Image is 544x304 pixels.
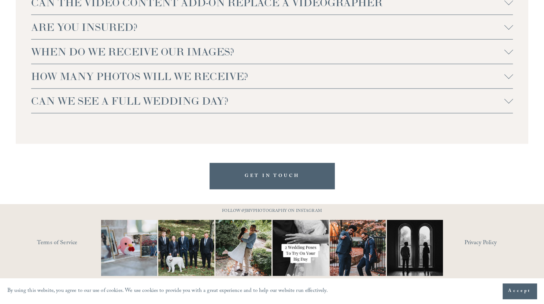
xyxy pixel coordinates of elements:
[320,220,395,276] img: You just need the right photographer that matches your vibe 📷🎉 #RaleighWeddingPhotographer
[7,286,328,297] p: By using this website, you agree to our use of cookies. We use cookies to provide you with a grea...
[503,283,537,299] button: Accept
[144,220,229,276] img: Happy #InternationalDogDay to all the pups who have made wedding days, engagement sessions, and p...
[464,238,528,249] a: Privacy Policy
[31,15,513,39] button: ARE YOU INSURED?
[37,238,122,249] a: Terms of Service
[87,220,171,276] img: This has got to be one of the cutest detail shots I've ever taken for a wedding! 📷 @thewoobles #I...
[208,207,336,216] p: FOLLOW @JBIVPHOTOGRAPHY ON INSTAGRAM
[31,45,504,58] span: WHEN DO WE RECEIVE OUR IMAGES?
[31,94,504,108] span: CAN WE SEE A FULL WEDDING DAY?
[31,89,513,113] button: CAN WE SEE A FULL WEDDING DAY?
[210,163,335,189] a: GET IN TOUCH
[31,70,504,83] span: HOW MANY PHOTOS WILL WE RECEIVE?
[31,64,513,88] button: HOW MANY PHOTOS WILL WE RECEIVE?
[259,220,343,276] img: Let&rsquo;s talk about poses for your wedding day! It doesn&rsquo;t have to be complicated, somet...
[377,220,452,276] img: Black &amp; White appreciation post. 😍😍 ⠀⠀⠀⠀⠀⠀⠀⠀⠀ I don&rsquo;t care what anyone says black and w...
[215,211,271,286] img: It&rsquo;s that time of year where weddings and engagements pick up and I get the joy of capturin...
[31,40,513,64] button: WHEN DO WE RECEIVE OUR IMAGES?
[31,21,504,34] span: ARE YOU INSURED?
[508,287,531,295] span: Accept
